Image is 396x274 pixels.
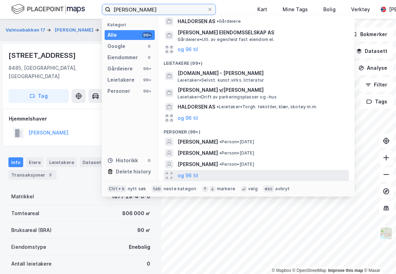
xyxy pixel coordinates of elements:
[263,185,274,192] div: esc
[8,157,23,167] div: Info
[107,42,125,50] div: Google
[128,186,146,192] div: nytt søk
[178,103,215,111] span: HALDORSEN AS
[361,240,396,274] iframe: Chat Widget
[147,260,150,268] div: 0
[219,139,254,145] span: Person • [DATE]
[142,77,152,83] div: 99+
[283,5,308,14] div: Mine Tags
[178,69,346,77] span: [DOMAIN_NAME] - [PERSON_NAME]
[178,17,215,26] span: HALDORSEN AS
[142,88,152,94] div: 99+
[6,27,47,34] button: Valmuebakken 17
[379,227,393,240] img: Z
[129,243,150,251] div: Enebolig
[361,95,393,109] button: Tags
[350,44,393,58] button: Datasett
[9,115,153,123] div: Hjemmelshaver
[146,43,152,49] div: 0
[178,77,264,83] span: Leietaker • Selvst. kunst.virks. litteratur
[178,45,198,54] button: og 96 til
[80,157,106,167] div: Datasett
[11,192,34,201] div: Matrikkel
[217,186,235,192] div: markere
[26,157,44,167] div: Eiere
[219,139,222,144] span: •
[178,37,275,42] span: Gårdeiere • Utl. av egen/leid fast eiendom el.
[11,209,39,218] div: Tomteareal
[248,186,258,192] div: velg
[111,4,207,15] input: Søk på adresse, matrikkel, gårdeiere, leietakere eller personer
[55,27,95,34] button: [PERSON_NAME]
[178,114,198,122] button: og 96 til
[146,158,152,163] div: 0
[292,268,326,273] a: OpenStreetMap
[142,66,152,71] div: 99+
[219,150,222,156] span: •
[146,55,152,60] div: 0
[116,167,151,176] div: Delete history
[8,170,57,180] div: Transaksjoner
[8,89,69,103] button: Tag
[178,94,277,100] span: Leietaker • Drift av parkeringsplasser og -hus
[328,268,363,273] a: Improve this map
[142,32,152,38] div: 99+
[46,157,77,167] div: Leietakere
[107,53,138,62] div: Eiendommer
[8,64,124,81] div: 8485, [GEOGRAPHIC_DATA], [GEOGRAPHIC_DATA]
[217,104,219,109] span: •
[352,61,393,75] button: Analyse
[11,226,52,234] div: Bruksareal (BRA)
[152,185,162,192] div: tab
[107,185,126,192] div: Ctrl + k
[11,3,85,15] img: logo.f888ab2527a4732fd821a326f86c7f29.svg
[11,260,52,268] div: Antall leietakere
[359,78,393,92] button: Filter
[137,226,150,234] div: 90 ㎡
[219,162,254,167] span: Person • [DATE]
[107,31,117,39] div: Alle
[107,156,138,165] div: Historikk
[122,209,150,218] div: 806 000 ㎡
[323,5,336,14] div: Bolig
[361,240,396,274] div: Kontrollprogram for chat
[217,104,317,110] span: Leietaker • Torgh. tekstiler, klær, skotøy m.m.
[219,150,254,156] span: Person • [DATE]
[351,5,370,14] div: Verktøy
[219,162,222,167] span: •
[164,186,197,192] div: neste kategori
[178,138,218,146] span: [PERSON_NAME]
[178,28,346,37] span: [PERSON_NAME] EIENDOMSSELSKAP AS
[47,171,54,178] div: 3
[178,86,346,94] span: [PERSON_NAME] v/[PERSON_NAME]
[107,64,133,73] div: Gårdeiere
[178,171,198,180] button: og 96 til
[217,19,241,24] span: Gårdeiere
[217,19,219,24] span: •
[257,5,267,14] div: Kart
[178,160,218,169] span: [PERSON_NAME]
[158,124,355,136] div: Personer (99+)
[275,186,290,192] div: avbryt
[11,243,46,251] div: Eiendomstype
[8,50,77,61] div: [STREET_ADDRESS]
[158,55,355,68] div: Leietakere (99+)
[107,22,155,27] div: Kategori
[272,268,291,273] a: Mapbox
[107,87,130,95] div: Personer
[107,76,134,84] div: Leietakere
[178,149,218,157] span: [PERSON_NAME]
[346,27,393,41] button: Bokmerker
